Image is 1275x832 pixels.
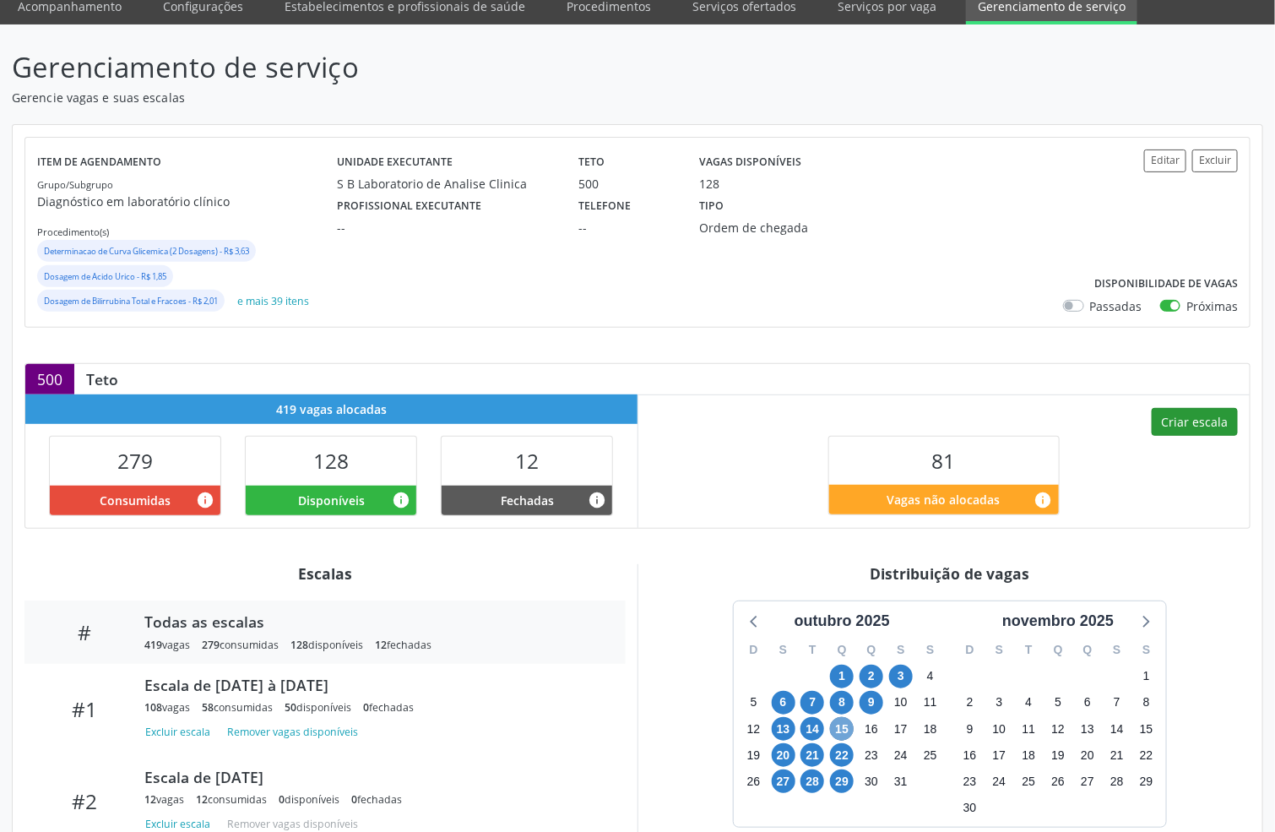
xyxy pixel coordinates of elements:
div: T [798,637,827,663]
div: S [1131,637,1161,663]
span: segunda-feira, 24 de novembro de 2025 [988,769,1012,793]
div: Escala de [DATE] [144,768,602,786]
span: sexta-feira, 21 de novembro de 2025 [1105,743,1129,767]
span: sábado, 22 de novembro de 2025 [1135,743,1158,767]
div: S [887,637,916,663]
label: Passadas [1090,297,1142,315]
span: 12 [515,447,539,475]
span: quinta-feira, 20 de novembro de 2025 [1076,743,1099,767]
small: Dosagem de Acido Urico - R$ 1,85 [44,271,166,282]
div: disponíveis [285,700,351,715]
div: # [36,620,133,644]
p: Diagnóstico em laboratório clínico [37,193,338,210]
span: terça-feira, 18 de novembro de 2025 [1017,743,1040,767]
div: fechadas [351,792,402,807]
span: quarta-feira, 15 de outubro de 2025 [830,717,854,741]
div: Todas as escalas [144,612,602,631]
span: terça-feira, 21 de outubro de 2025 [800,743,824,767]
button: Remover vagas disponíveis [220,721,365,743]
div: T [1014,637,1044,663]
div: consumidas [196,792,267,807]
button: Criar escala [1152,408,1238,437]
div: Q [1073,637,1103,663]
span: terça-feira, 25 de novembro de 2025 [1017,769,1040,793]
span: quinta-feira, 27 de novembro de 2025 [1076,769,1099,793]
span: 128 [290,638,308,652]
label: Item de agendamento [37,150,161,176]
span: domingo, 2 de novembro de 2025 [958,691,982,715]
i: Vagas alocadas e sem marcações associadas [392,491,410,509]
div: Ordem de chegada [699,219,856,237]
div: vagas [144,638,190,652]
span: quinta-feira, 23 de outubro de 2025 [860,743,883,767]
div: #2 [36,789,133,813]
span: domingo, 30 de novembro de 2025 [958,797,982,820]
span: sexta-feira, 28 de novembro de 2025 [1105,769,1129,793]
span: 108 [144,700,162,715]
span: quarta-feira, 5 de novembro de 2025 [1046,691,1070,715]
span: 128 [313,447,349,475]
span: quinta-feira, 16 de outubro de 2025 [860,717,883,741]
span: domingo, 5 de outubro de 2025 [742,691,766,715]
div: Q [827,637,857,663]
span: terça-feira, 28 de outubro de 2025 [800,769,824,793]
div: 419 vagas alocadas [25,394,637,424]
label: Próximas [1186,297,1238,315]
span: 0 [363,700,369,715]
span: terça-feira, 4 de novembro de 2025 [1017,691,1040,715]
span: sábado, 18 de outubro de 2025 [919,717,942,741]
span: sexta-feira, 14 de novembro de 2025 [1105,717,1129,741]
div: disponíveis [290,638,363,652]
span: 0 [351,792,357,807]
div: consumidas [202,700,273,715]
span: Consumidas [100,492,171,509]
div: S [985,637,1014,663]
div: S [1103,637,1132,663]
div: fechadas [375,638,431,652]
span: quarta-feira, 26 de novembro de 2025 [1046,769,1070,793]
span: segunda-feira, 3 de novembro de 2025 [988,691,1012,715]
div: Distribuição de vagas [650,564,1251,583]
label: Tipo [699,193,724,219]
span: terça-feira, 14 de outubro de 2025 [800,717,824,741]
button: e mais 39 itens [231,290,316,313]
div: Escalas [24,564,626,583]
span: 0 [279,792,285,807]
span: sábado, 8 de novembro de 2025 [1135,691,1158,715]
span: 279 [202,638,220,652]
span: quinta-feira, 6 de novembro de 2025 [1076,691,1099,715]
span: quinta-feira, 30 de outubro de 2025 [860,769,883,793]
span: quinta-feira, 2 de outubro de 2025 [860,665,883,688]
div: #1 [36,697,133,721]
div: Q [1044,637,1073,663]
div: consumidas [202,638,279,652]
span: 50 [285,700,296,715]
div: vagas [144,700,190,715]
span: segunda-feira, 6 de outubro de 2025 [772,691,795,715]
span: quinta-feira, 13 de novembro de 2025 [1076,717,1099,741]
span: sexta-feira, 17 de outubro de 2025 [889,717,913,741]
div: Escala de [DATE] à [DATE] [144,676,602,694]
div: 128 [699,175,719,193]
span: quarta-feira, 12 de novembro de 2025 [1046,717,1070,741]
button: Editar [1144,150,1186,172]
span: sábado, 4 de outubro de 2025 [919,665,942,688]
button: Excluir [1192,150,1238,172]
div: disponíveis [279,792,339,807]
span: 419 [144,638,162,652]
small: Procedimento(s) [37,226,109,238]
span: Vagas não alocadas [887,491,1001,508]
button: Excluir escala [144,721,217,743]
span: 12 [375,638,387,652]
span: domingo, 26 de outubro de 2025 [742,769,766,793]
span: sexta-feira, 24 de outubro de 2025 [889,743,913,767]
i: Quantidade de vagas restantes do teto de vagas [1034,491,1053,509]
label: Disponibilidade de vagas [1094,271,1238,297]
span: sábado, 29 de novembro de 2025 [1135,769,1158,793]
label: Unidade executante [338,150,453,176]
span: sexta-feira, 10 de outubro de 2025 [889,691,913,715]
div: vagas [144,792,184,807]
small: Dosagem de Bilirrubina Total e Fracoes - R$ 2,01 [44,296,218,307]
span: quarta-feira, 8 de outubro de 2025 [830,691,854,715]
span: segunda-feira, 10 de novembro de 2025 [988,717,1012,741]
